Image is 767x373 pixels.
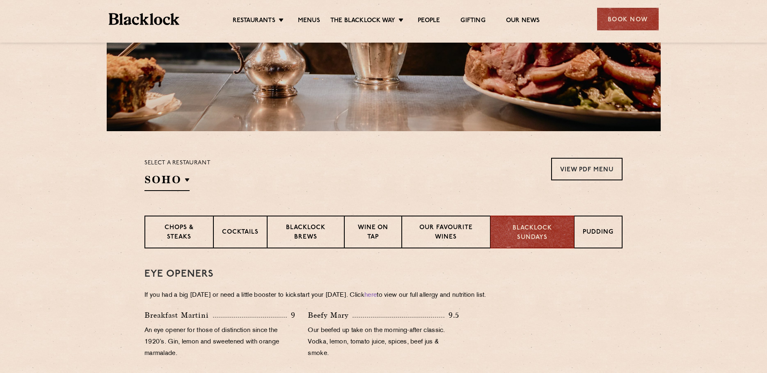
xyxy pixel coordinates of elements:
p: Cocktails [222,228,259,238]
p: Our favourite wines [410,223,481,243]
p: Breakfast Martini [144,309,213,321]
p: Wine on Tap [353,223,393,243]
a: Restaurants [233,17,275,26]
a: View PDF Menu [551,158,623,180]
p: Blacklock Sundays [499,224,566,242]
p: An eye opener for those of distinction since the 1920’s. Gin, lemon and sweetened with orange mar... [144,325,295,359]
img: BL_Textured_Logo-footer-cropped.svg [109,13,180,25]
p: Our beefed up take on the morning-after classic. Vodka, lemon, tomato juice, spices, beef jus & s... [308,325,459,359]
p: Beefy Mary [308,309,353,321]
p: Chops & Steaks [153,223,205,243]
p: Blacklock Brews [276,223,336,243]
a: here [364,292,377,298]
a: Menus [298,17,320,26]
p: Pudding [583,228,614,238]
h3: Eye openers [144,269,623,280]
p: 9 [287,310,295,321]
p: If you had a big [DATE] or need a little booster to kickstart your [DATE]. Click to view our full... [144,290,623,301]
p: 9.5 [444,310,459,321]
p: Select a restaurant [144,158,211,168]
a: Our News [506,17,540,26]
a: The Blacklock Way [330,17,395,26]
a: People [418,17,440,26]
a: Gifting [460,17,485,26]
div: Book Now [597,8,659,30]
h2: SOHO [144,173,190,191]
